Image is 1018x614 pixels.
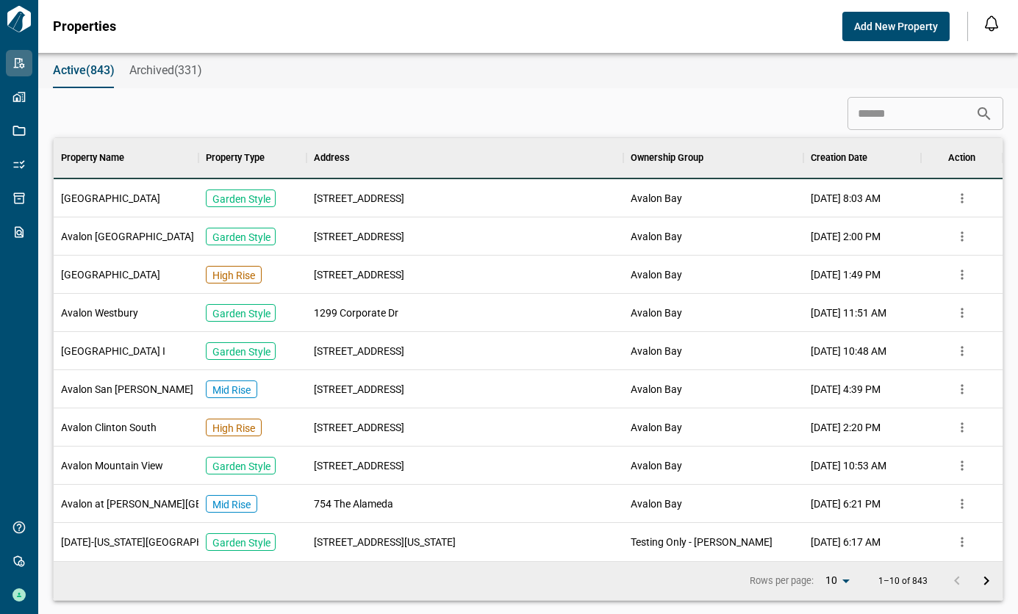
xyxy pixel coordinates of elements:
[61,267,160,282] span: [GEOGRAPHIC_DATA]
[811,229,881,244] span: [DATE] 2:00 PM
[951,264,973,286] button: more
[820,570,855,591] div: 10
[948,137,975,178] div: Action
[631,458,682,473] span: Avalon Bay
[951,225,973,248] button: more
[61,496,284,511] span: Avalon at [PERSON_NAME][GEOGRAPHIC_DATA]
[61,344,165,358] span: [GEOGRAPHIC_DATA] I
[212,383,251,397] p: Mid Rise
[61,229,194,244] span: Avalon [GEOGRAPHIC_DATA]
[307,137,623,178] div: Address
[951,455,973,477] button: more
[631,306,682,320] span: Avalon Bay
[212,306,270,321] p: Garden Style
[951,378,973,400] button: more
[53,19,116,34] span: Properties
[314,306,398,320] span: 1299 Corporate Dr
[631,344,682,358] span: Avalon Bay
[811,344,886,358] span: [DATE] 10:48 AM
[854,19,938,34] span: Add New Property
[631,229,682,244] span: Avalon Bay
[921,137,1003,178] div: Action
[53,63,115,78] span: Active(843)
[314,535,456,549] span: [STREET_ADDRESS][US_STATE]
[314,420,404,435] span: [STREET_ADDRESS]
[951,493,973,515] button: more
[314,458,404,473] span: [STREET_ADDRESS]
[61,458,163,473] span: Avalon Mountain View
[314,229,404,244] span: [STREET_ADDRESS]
[61,535,338,549] span: [DATE]-[US_STATE][GEOGRAPHIC_DATA] APARTMENTS-TEST
[61,306,138,320] span: Avalon Westbury
[631,420,682,435] span: Avalon Bay
[631,267,682,282] span: Avalon Bay
[811,382,881,397] span: [DATE] 4:39 PM
[811,420,881,435] span: [DATE] 2:20 PM
[951,340,973,362] button: more
[811,267,881,282] span: [DATE] 1:49 PM
[980,12,1003,35] button: Open notification feed
[811,137,867,178] div: Creation Date
[631,535,773,549] span: Testing Only - [PERSON_NAME]
[811,306,886,320] span: [DATE] 11:51 AM
[198,137,307,178] div: Property Type
[631,191,682,206] span: Avalon Bay
[631,496,682,511] span: Avalon Bay
[212,268,255,283] p: High Rise
[951,531,973,553] button: more
[212,421,255,436] p: High Rise
[38,53,1018,88] div: base tabs
[206,137,265,178] div: Property Type
[951,187,973,209] button: more
[314,496,393,511] span: 754 The Alameda
[951,302,973,324] button: more
[212,497,251,512] p: Mid Rise
[314,137,350,178] div: Address
[314,267,404,282] span: [STREET_ADDRESS]
[61,382,193,397] span: Avalon San [PERSON_NAME]
[878,577,928,586] p: 1–10 of 843
[61,137,124,178] div: Property Name
[212,192,270,206] p: Garden Style
[631,137,703,178] div: Ownership Group
[212,344,270,359] p: Garden Style
[61,191,160,206] span: [GEOGRAPHIC_DATA]
[968,564,1003,599] iframe: Intercom live chat
[212,535,270,550] p: Garden Style
[314,191,404,206] span: [STREET_ADDRESS]
[314,344,404,358] span: [STREET_ADDRESS]
[129,63,202,78] span: Archived(331)
[811,458,886,473] span: [DATE] 10:53 AM
[314,382,404,397] span: [STREET_ADDRESS]
[750,574,814,588] p: Rows per page:
[212,459,270,474] p: Garden Style
[842,12,950,41] button: Add New Property
[631,382,682,397] span: Avalon Bay
[951,416,973,438] button: more
[623,137,804,178] div: Ownership Group
[811,191,881,206] span: [DATE] 8:03 AM
[811,496,881,511] span: [DATE] 6:21 PM
[811,535,881,549] span: [DATE] 6:17 AM
[212,230,270,245] p: Garden Style
[803,137,921,178] div: Creation Date
[54,137,198,178] div: Property Name
[61,420,157,435] span: Avalon Clinton South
